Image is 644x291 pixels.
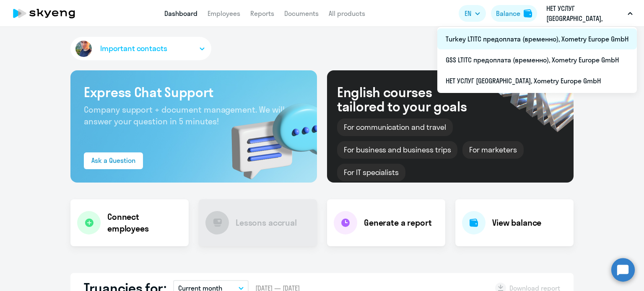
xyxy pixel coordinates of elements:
div: English courses tailored to your goals [337,85,480,113]
ul: EN [437,27,637,93]
img: avatar [74,39,93,59]
button: Important contacts [70,37,211,60]
div: For business and business trips [337,141,457,159]
img: balance [524,9,532,18]
img: bg-img [219,88,317,183]
button: НЕТ УСЛУГ [GEOGRAPHIC_DATA], Xometry Europe GmbH [542,3,637,23]
div: Balance [496,8,520,18]
a: Reports [250,9,274,18]
h4: Connect employees [107,211,182,234]
button: Balancebalance [491,5,537,22]
h3: Express Chat Support [84,84,304,100]
h4: Lessons accrual [236,217,297,229]
h4: Generate a report [364,217,431,229]
span: Company support + document management. We will answer your question in 5 minutes! [84,104,285,126]
h4: View balance [492,217,541,229]
a: Employees [208,9,240,18]
span: Important contacts [100,43,167,54]
button: Ask a Question [84,152,143,169]
div: For communication and travel [337,118,453,136]
a: Dashboard [164,9,197,18]
button: EN [459,5,486,22]
div: For IT specialists [337,164,405,181]
p: НЕТ УСЛУГ [GEOGRAPHIC_DATA], Xometry Europe GmbH [546,3,624,23]
span: EN [465,8,471,18]
div: For marketers [462,141,523,159]
a: All products [329,9,365,18]
div: Ask a Question [91,155,135,165]
a: Documents [284,9,319,18]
